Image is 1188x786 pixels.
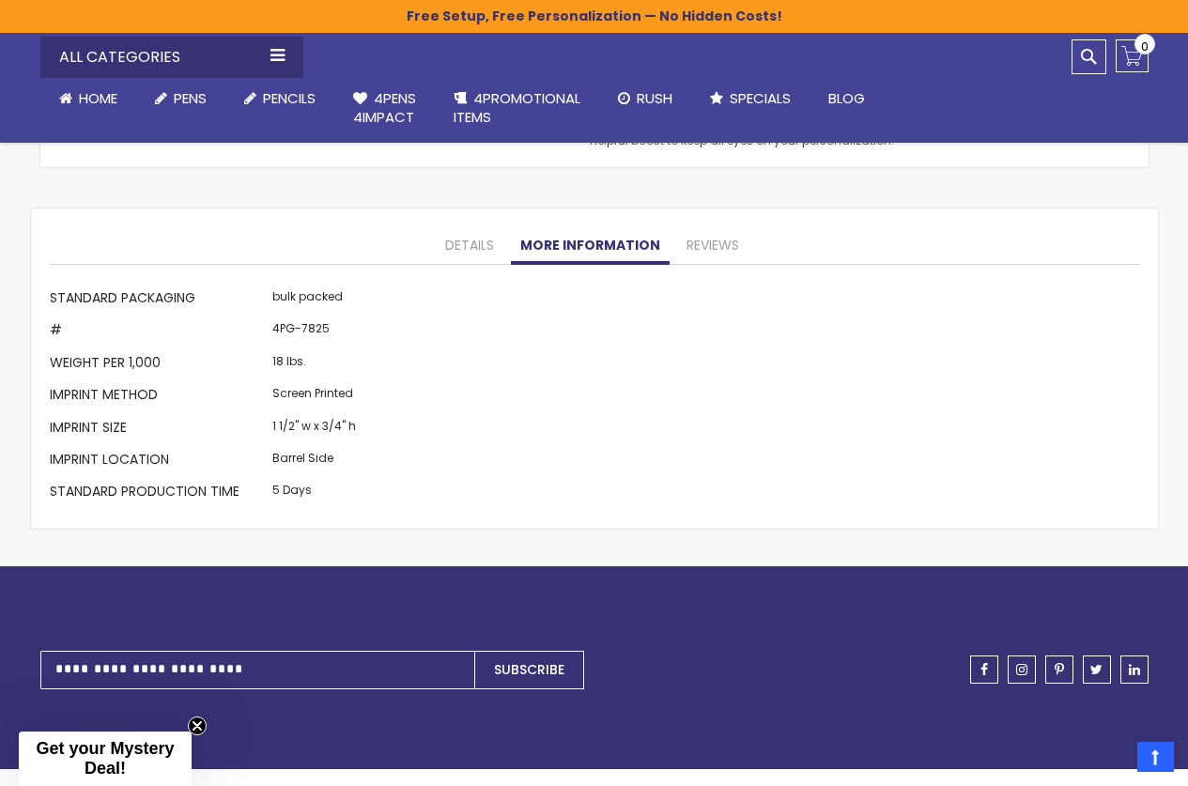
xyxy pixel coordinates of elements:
span: Pencils [263,88,316,108]
span: 0 [1141,38,1149,55]
a: 0 [1116,39,1149,72]
span: Pens [174,88,207,108]
span: linkedin [1129,663,1140,676]
a: Home [40,78,136,119]
span: facebook [980,663,988,676]
th: Standard Production Time [50,478,268,510]
a: More Information [511,227,670,265]
a: Details [436,227,503,265]
a: Reviews [677,227,748,265]
a: Top [1137,742,1174,772]
th: Weight per 1,000 [50,348,268,380]
a: pinterest [1045,655,1073,684]
span: Specials [730,88,791,108]
span: instagram [1016,663,1027,676]
th: Imprint Size [50,413,268,445]
span: Subscribe [494,660,564,679]
a: twitter [1083,655,1111,684]
td: 18 lbs. [268,348,361,380]
span: 4Pens 4impact [353,88,416,127]
th: Imprint Method [50,381,268,413]
td: bulk packed [268,284,361,316]
td: Screen Printed [268,381,361,413]
span: Get your Mystery Deal! [36,739,174,778]
span: 4PROMOTIONAL ITEMS [454,88,580,127]
td: 4PG-7825 [268,316,361,348]
div: All Categories [40,37,303,78]
span: pinterest [1055,663,1064,676]
th: Standard Packaging [50,284,268,316]
a: Specials [691,78,810,119]
a: facebook [970,655,998,684]
span: Rush [637,88,672,108]
div: Get your Mystery Deal!Close teaser [19,732,192,786]
span: Home [79,88,117,108]
a: instagram [1008,655,1036,684]
span: Blog [828,88,865,108]
a: Pens [136,78,225,119]
td: Barrel Side [268,445,361,477]
button: Subscribe [474,651,584,689]
a: Blog [810,78,884,119]
th: # [50,316,268,348]
td: 1 1/2" w x 3/4" h [268,413,361,445]
a: linkedin [1120,655,1149,684]
a: Pencils [225,78,334,119]
button: Close teaser [188,717,207,735]
td: 5 Days [268,478,361,510]
th: Imprint Location [50,445,268,477]
a: Rush [599,78,691,119]
span: twitter [1090,663,1103,676]
a: 4Pens4impact [334,78,435,139]
a: 4PROMOTIONALITEMS [435,78,599,139]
